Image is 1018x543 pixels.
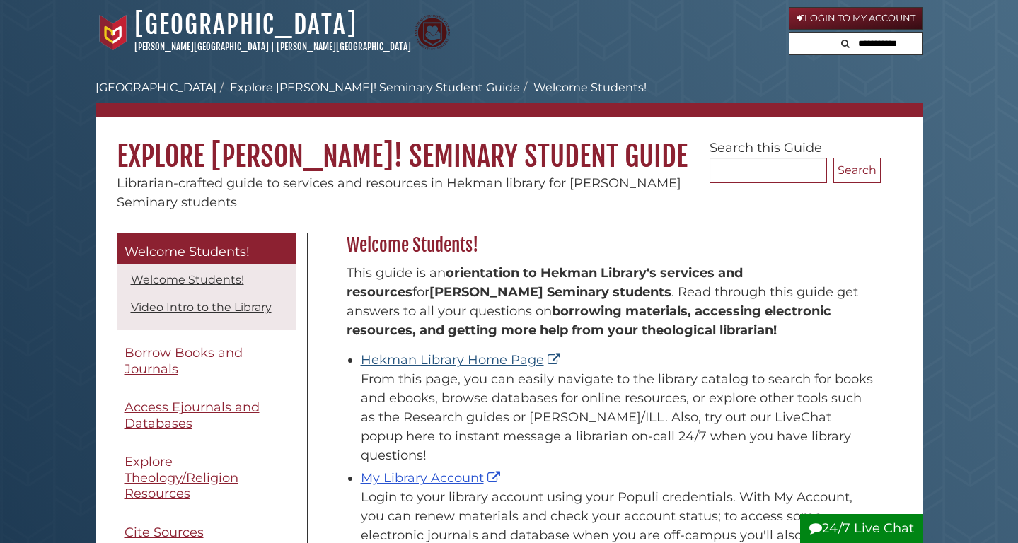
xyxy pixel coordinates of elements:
nav: breadcrumb [96,79,923,117]
a: [GEOGRAPHIC_DATA] [134,9,357,40]
b: borrowing materials, accessing electronic resources, and getting more help from your theological ... [347,303,831,338]
span: Librarian-crafted guide to services and resources in Hekman library for [PERSON_NAME] Seminary st... [117,175,681,210]
a: Explore [PERSON_NAME]! Seminary Student Guide [230,81,520,94]
a: Explore Theology/Religion Resources [117,446,296,510]
button: Search [833,158,881,183]
span: | [271,41,274,52]
span: This guide is an for . Read through this guide get answers to all your questions on [347,265,858,338]
a: My Library Account [361,470,504,486]
li: Welcome Students! [520,79,647,96]
span: Cite Sources [125,525,204,540]
button: Search [837,33,854,52]
img: Calvin University [96,15,131,50]
a: Borrow Books and Journals [117,337,296,385]
span: Borrow Books and Journals [125,345,243,377]
a: [PERSON_NAME][GEOGRAPHIC_DATA] [277,41,411,52]
a: [PERSON_NAME][GEOGRAPHIC_DATA] [134,41,269,52]
span: Welcome Students! [125,244,250,259]
a: Welcome Students! [131,273,244,286]
h2: Welcome Students! [340,234,881,257]
span: Access Ejournals and Databases [125,399,260,431]
a: Welcome Students! [117,233,296,264]
span: Explore Theology/Religion Resources [125,454,238,501]
img: Calvin Theological Seminary [415,15,450,50]
a: Login to My Account [789,7,923,30]
a: [GEOGRAPHIC_DATA] [96,81,216,94]
a: Access Ejournals and Databases [117,392,296,439]
a: Hekman Library Home Page [361,352,564,368]
strong: [PERSON_NAME] Seminary students [429,284,671,300]
div: From this page, you can easily navigate to the library catalog to search for books and ebooks, br... [361,370,874,465]
i: Search [841,39,850,48]
button: 24/7 Live Chat [800,514,923,543]
strong: orientation to Hekman Library's services and resources [347,265,743,300]
h1: Explore [PERSON_NAME]! Seminary Student Guide [96,117,923,174]
a: Video Intro to the Library [131,300,272,314]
